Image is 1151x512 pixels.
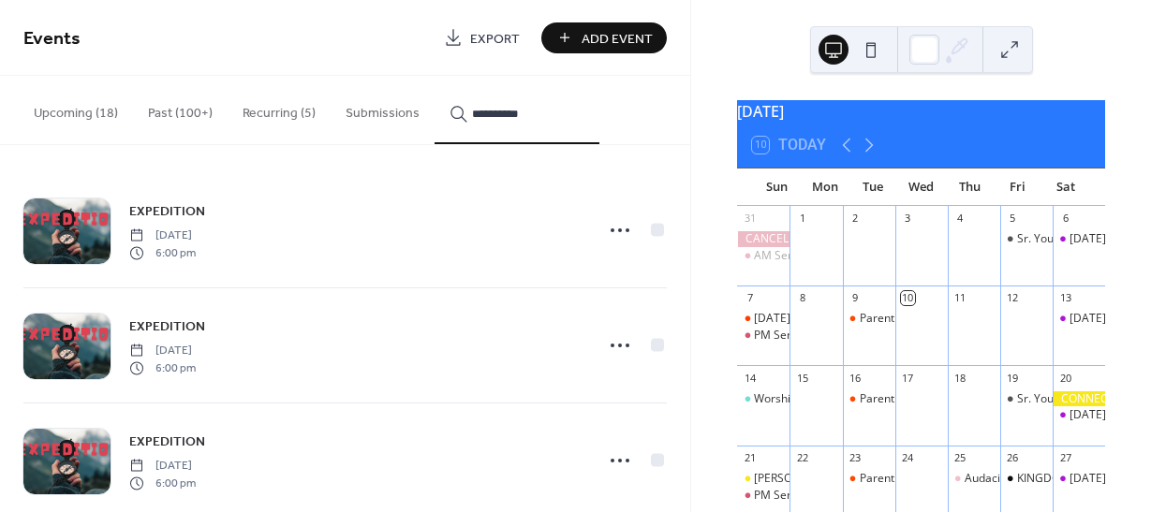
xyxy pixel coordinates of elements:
[901,451,915,465] div: 24
[1053,311,1105,327] div: Saturday Morning Prayer
[743,291,757,305] div: 7
[754,248,813,264] div: AM Service
[754,488,812,504] div: PM Service
[795,291,809,305] div: 8
[737,391,789,407] div: Worship Night with Nate & Jess
[737,248,789,264] div: AM Service
[1017,471,1106,487] div: KINGDOM COME
[129,202,205,222] span: EXPEDITION
[994,168,1042,206] div: Fri
[1058,451,1072,465] div: 27
[754,328,812,344] div: PM Service
[1058,212,1072,226] div: 6
[795,212,809,226] div: 1
[901,291,915,305] div: 10
[133,76,228,142] button: Past (100+)
[1058,291,1072,305] div: 13
[1006,212,1020,226] div: 5
[848,451,863,465] div: 23
[953,291,967,305] div: 11
[754,471,915,487] div: [PERSON_NAME] - AM SERVICE
[737,231,789,247] div: CANCELLED - PM Service
[1006,451,1020,465] div: 26
[19,76,133,142] button: Upcoming (18)
[1006,291,1020,305] div: 12
[1006,371,1020,385] div: 19
[948,471,1000,487] div: Audacious Women - Potluck Gathering
[752,168,801,206] div: Sun
[129,475,196,491] span: 6:00 pm
[129,431,205,452] a: EXPEDITION
[1017,391,1064,407] div: Sr. Youth
[743,212,757,226] div: 31
[129,458,196,475] span: [DATE]
[754,391,1045,407] div: Worship Night with [PERSON_NAME] & [PERSON_NAME]
[1053,471,1105,487] div: Saturday Morning Prayer
[860,391,967,407] div: Parent & Tots Group
[1058,371,1072,385] div: 20
[331,76,435,142] button: Submissions
[1000,231,1053,247] div: Sr. Youth
[953,212,967,226] div: 4
[897,168,946,206] div: Wed
[795,451,809,465] div: 22
[848,371,863,385] div: 16
[737,311,789,327] div: Family Day - AM Service
[1053,407,1105,423] div: Saturday Morning Prayer
[743,371,757,385] div: 14
[860,471,967,487] div: Parent & Tots Group
[541,22,667,53] button: Add Event
[848,212,863,226] div: 2
[129,200,205,222] a: EXPEDITION
[848,168,897,206] div: Tue
[737,328,789,344] div: PM Service
[1053,391,1105,407] div: CONNECT UP
[1000,471,1053,487] div: KINGDOM COME
[843,311,895,327] div: Parent & Tots Group
[430,22,534,53] a: Export
[945,168,994,206] div: Thu
[1017,231,1064,247] div: Sr. Youth
[901,371,915,385] div: 17
[953,451,967,465] div: 25
[1000,391,1053,407] div: Sr. Youth
[129,317,205,337] span: EXPEDITION
[129,359,196,376] span: 6:00 pm
[848,291,863,305] div: 9
[582,29,653,49] span: Add Event
[743,451,757,465] div: 21
[860,311,967,327] div: Parent & Tots Group
[754,311,859,327] div: [DATE] - AM Service
[129,244,196,261] span: 6:00 pm
[737,471,789,487] div: Katie Luse - AM SERVICE
[129,315,205,337] a: EXPEDITION
[129,343,196,359] span: [DATE]
[953,371,967,385] div: 18
[737,488,789,504] div: PM Service
[843,471,895,487] div: Parent & Tots Group
[129,432,205,452] span: EXPEDITION
[801,168,849,206] div: Mon
[470,29,520,49] span: Export
[23,21,81,57] span: Events
[843,391,895,407] div: Parent & Tots Group
[1041,168,1090,206] div: Sat
[129,227,196,244] span: [DATE]
[795,371,809,385] div: 15
[228,76,331,142] button: Recurring (5)
[901,212,915,226] div: 3
[737,100,1105,123] div: [DATE]
[1053,231,1105,247] div: Saturday Morning Prayer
